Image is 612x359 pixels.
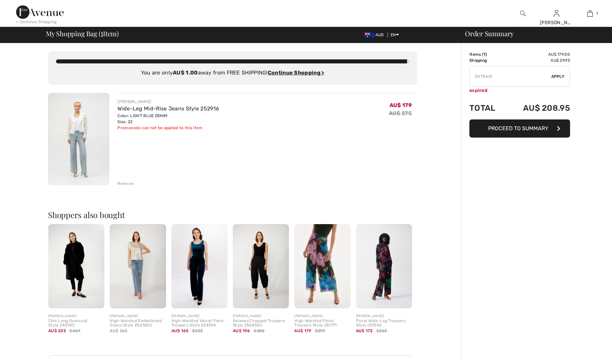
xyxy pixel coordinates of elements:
[117,125,219,131] div: Promocode can not be applied to this item
[356,224,412,308] img: Floral Wide-Leg Trousers Style 251056
[469,119,570,138] button: Proceed to Summary
[356,319,412,328] div: Floral Wide-Leg Trousers Style 251056
[551,73,565,80] span: Apply
[16,19,57,25] div: < Continue Shopping
[171,224,227,308] img: High-Waisted Velvet Flare Trousers Style 234344
[16,5,64,19] img: 1ère Avenue
[171,319,227,328] div: High-Waisted Velvet Flare Trousers Style 234344
[587,9,593,17] img: My Bag
[365,33,387,37] span: AUD
[505,97,570,119] td: AU$ 208.95
[520,9,526,17] img: search the website
[469,87,570,94] div: expired
[110,224,166,308] img: High-Waisted Embellished Jeans Style 256769U
[376,328,387,334] span: $265
[469,57,505,63] td: Shipping
[294,319,350,328] div: High-Waisted Floral Trousers Style 251771
[233,319,289,328] div: Relaxed Cropped Trousers Style 256832U
[470,66,551,87] input: Promo code
[294,224,350,308] img: High-Waisted Floral Trousers Style 251771
[356,328,373,333] span: AU$ 172
[391,33,399,37] span: EN
[171,314,227,319] div: [PERSON_NAME]
[315,328,325,334] span: $299
[117,113,219,125] div: Color: LIGHT BLUE DENIM Size: 22
[469,51,505,57] td: Items ( )
[48,224,104,308] img: Chic Long Overcoat Style 243902
[569,339,605,356] iframe: Opens a widget where you can find more information
[540,19,573,26] div: [PERSON_NAME]
[192,328,203,334] span: $235
[469,97,505,119] td: Total
[117,99,219,105] div: [PERSON_NAME]
[48,314,104,319] div: [PERSON_NAME]
[233,314,289,319] div: [PERSON_NAME]
[101,29,103,37] span: 1
[254,328,264,334] span: $280
[573,9,606,17] a: 1
[110,328,127,333] span: AU$ 265
[56,69,409,77] div: You are only away from FREE SHIPPING!
[69,328,80,334] span: $469
[48,319,104,328] div: Chic Long Overcoat Style 243902
[294,328,311,333] span: AU$ 179
[505,57,570,63] td: AU$ 29.95
[483,52,486,57] span: 1
[110,319,166,328] div: High-Waisted Embellished Jeans Style 256769U
[294,314,350,319] div: [PERSON_NAME]
[389,110,412,116] s: AU$ 275
[48,211,417,219] h2: Shoppers also bought
[554,10,559,16] a: Sign In
[268,69,324,76] a: Continue Shopping >
[596,10,598,16] span: 1
[110,314,166,319] div: [PERSON_NAME]
[173,69,198,76] strong: AU$ 1.00
[117,105,219,112] a: Wide-Leg Mid-Rise Jeans Style 252916
[488,125,548,132] span: Proceed to Summary
[390,102,412,108] span: AU$ 179
[457,30,608,37] div: Order Summary
[48,328,66,333] span: AU$ 235
[554,9,559,17] img: My Info
[505,51,570,57] td: AU$ 179.00
[171,328,189,333] span: AU$ 165
[48,93,109,185] img: Wide-Leg Mid-Rise Jeans Style 252916
[365,33,375,38] img: Australian Dollar
[356,314,412,319] div: [PERSON_NAME]
[117,181,134,187] div: Remove
[233,224,289,308] img: Relaxed Cropped Trousers Style 256832U
[233,328,250,333] span: AU$ 196
[46,30,119,37] span: My Shopping Bag ( Item)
